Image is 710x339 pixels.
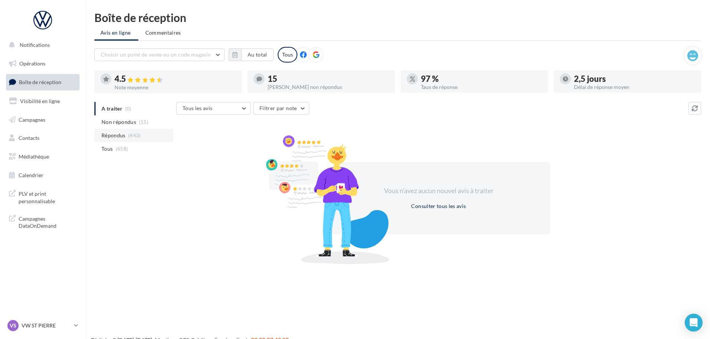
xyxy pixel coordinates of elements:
[22,322,71,329] p: VW ST PIERRE
[685,314,703,332] div: Open Intercom Messenger
[20,42,50,48] span: Notifications
[176,102,251,115] button: Tous les avis
[278,47,297,63] div: Tous
[229,48,274,61] button: Au total
[19,60,45,67] span: Opérations
[19,153,49,160] span: Médiathèque
[4,149,81,164] a: Médiathèque
[114,75,236,83] div: 4.5
[4,186,81,208] a: PLV et print personnalisable
[4,211,81,233] a: Campagnes DataOnDemand
[94,12,701,23] div: Boîte de réception
[116,146,128,152] span: (458)
[20,98,60,104] span: Visibilité en ligne
[19,172,43,178] span: Calendrier
[114,85,236,90] div: Note moyenne
[145,29,181,36] span: Commentaires
[19,189,77,205] span: PLV et print personnalisable
[574,84,695,90] div: Délai de réponse moyen
[4,74,81,90] a: Boîte de réception
[408,202,469,211] button: Consulter tous les avis
[6,319,80,333] a: VS VW ST PIERRE
[375,186,503,196] div: Vous n'avez aucun nouvel avis à traiter
[241,48,274,61] button: Au total
[19,214,77,230] span: Campagnes DataOnDemand
[19,116,45,122] span: Campagnes
[4,37,78,53] button: Notifications
[101,145,113,153] span: Tous
[101,51,211,58] span: Choisir un point de vente ou un code magasin
[421,75,542,83] div: 97 %
[268,84,389,90] div: [PERSON_NAME] non répondus
[19,135,39,141] span: Contacts
[128,132,141,138] span: (443)
[4,93,81,109] a: Visibilité en ligne
[183,105,213,111] span: Tous les avis
[139,119,148,125] span: (15)
[4,56,81,71] a: Opérations
[4,130,81,146] a: Contacts
[4,167,81,183] a: Calendrier
[4,112,81,128] a: Campagnes
[268,75,389,83] div: 15
[253,102,309,115] button: Filtrer par note
[421,84,542,90] div: Taux de réponse
[19,79,61,85] span: Boîte de réception
[10,322,16,329] span: VS
[574,75,695,83] div: 2,5 jours
[94,48,225,61] button: Choisir un point de vente ou un code magasin
[101,132,126,139] span: Répondus
[101,118,136,126] span: Non répondus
